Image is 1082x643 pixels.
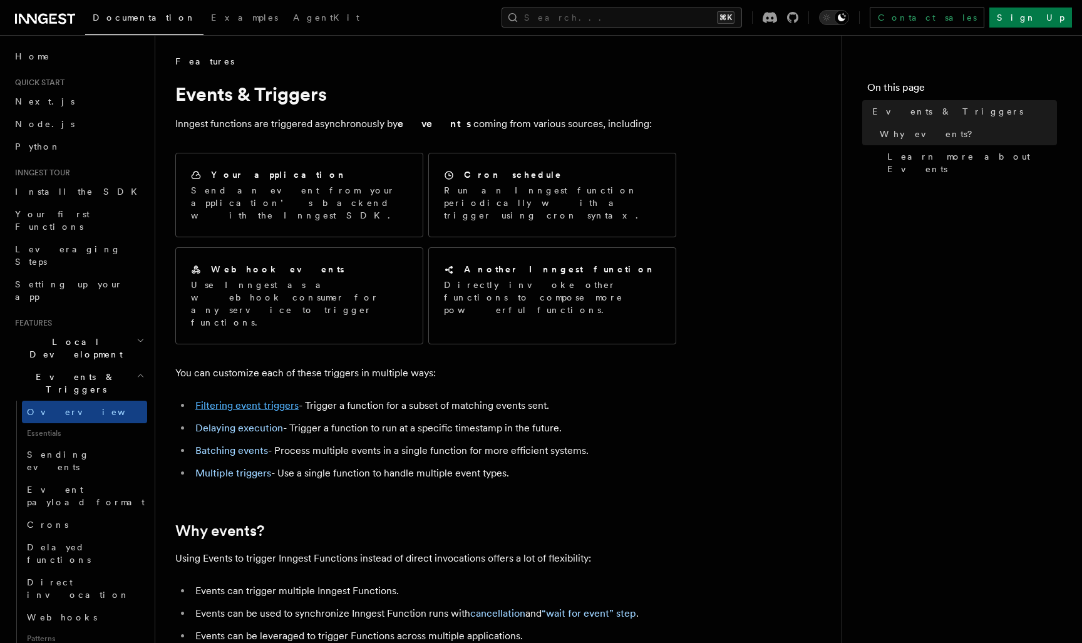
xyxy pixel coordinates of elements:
a: Delaying execution [195,422,283,434]
a: Learn more about Events [882,145,1057,180]
a: Batching events [195,445,268,456]
span: Event payload format [27,485,145,507]
span: Python [15,141,61,152]
h1: Events & Triggers [175,83,676,105]
a: Cron scheduleRun an Inngest function periodically with a trigger using cron syntax. [428,153,676,237]
span: Examples [211,13,278,23]
span: Why events? [880,128,981,140]
span: Quick start [10,78,64,88]
li: - Process multiple events in a single function for more efficient systems. [192,442,676,460]
span: Install the SDK [15,187,145,197]
a: Webhooks [22,606,147,629]
li: - Trigger a function for a subset of matching events sent. [192,397,676,414]
a: Multiple triggers [195,467,271,479]
a: Delayed functions [22,536,147,571]
a: Sign Up [989,8,1072,28]
span: Sending events [27,450,90,472]
span: Home [15,50,50,63]
a: Events & Triggers [867,100,1057,123]
a: Direct invocation [22,571,147,606]
span: Setting up your app [15,279,123,302]
p: Send an event from your application’s backend with the Inngest SDK. [191,184,408,222]
span: Events & Triggers [872,105,1023,118]
span: Your first Functions [15,209,90,232]
a: Install the SDK [10,180,147,203]
a: Python [10,135,147,158]
a: Crons [22,513,147,536]
a: Next.js [10,90,147,113]
a: Event payload format [22,478,147,513]
a: Contact sales [870,8,984,28]
a: Documentation [85,4,204,35]
h2: Another Inngest function [464,263,656,275]
span: Node.js [15,119,75,129]
a: “wait for event” step [542,607,636,619]
span: Essentials [22,423,147,443]
a: Examples [204,4,286,34]
li: - Use a single function to handle multiple event types. [192,465,676,482]
a: Leveraging Steps [10,238,147,273]
span: Local Development [10,336,137,361]
span: Next.js [15,96,75,106]
p: Inngest functions are triggered asynchronously by coming from various sources, including: [175,115,676,133]
span: Documentation [93,13,196,23]
span: Webhooks [27,612,97,622]
span: Leveraging Steps [15,244,121,267]
p: Use Inngest as a webhook consumer for any service to trigger functions. [191,279,408,329]
p: Directly invoke other functions to compose more powerful functions. [444,279,661,316]
button: Toggle dark mode [819,10,849,25]
kbd: ⌘K [717,11,734,24]
p: Run an Inngest function periodically with a trigger using cron syntax. [444,184,661,222]
a: Node.js [10,113,147,135]
a: Overview [22,401,147,423]
span: Crons [27,520,68,530]
a: Webhook eventsUse Inngest as a webhook consumer for any service to trigger functions. [175,247,423,344]
li: Events can be used to synchronize Inngest Function runs with and . [192,605,676,622]
a: Filtering event triggers [195,399,299,411]
li: Events can trigger multiple Inngest Functions. [192,582,676,600]
span: AgentKit [293,13,359,23]
button: Events & Triggers [10,366,147,401]
a: Home [10,45,147,68]
button: Search...⌘K [502,8,742,28]
a: Why events? [875,123,1057,145]
span: Features [175,55,234,68]
li: - Trigger a function to run at a specific timestamp in the future. [192,419,676,437]
a: AgentKit [286,4,367,34]
h2: Cron schedule [464,168,562,181]
span: Inngest tour [10,168,70,178]
span: Delayed functions [27,542,91,565]
button: Local Development [10,331,147,366]
strong: events [398,118,473,130]
a: cancellation [470,607,525,619]
a: Your applicationSend an event from your application’s backend with the Inngest SDK. [175,153,423,237]
span: Events & Triggers [10,371,137,396]
a: Setting up your app [10,273,147,308]
a: Why events? [175,522,264,540]
h2: Your application [211,168,347,181]
h4: On this page [867,80,1057,100]
p: You can customize each of these triggers in multiple ways: [175,364,676,382]
span: Features [10,318,52,328]
span: Learn more about Events [887,150,1057,175]
a: Another Inngest functionDirectly invoke other functions to compose more powerful functions. [428,247,676,344]
a: Sending events [22,443,147,478]
h2: Webhook events [211,263,344,275]
a: Your first Functions [10,203,147,238]
p: Using Events to trigger Inngest Functions instead of direct invocations offers a lot of flexibility: [175,550,676,567]
span: Overview [27,407,156,417]
span: Direct invocation [27,577,130,600]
